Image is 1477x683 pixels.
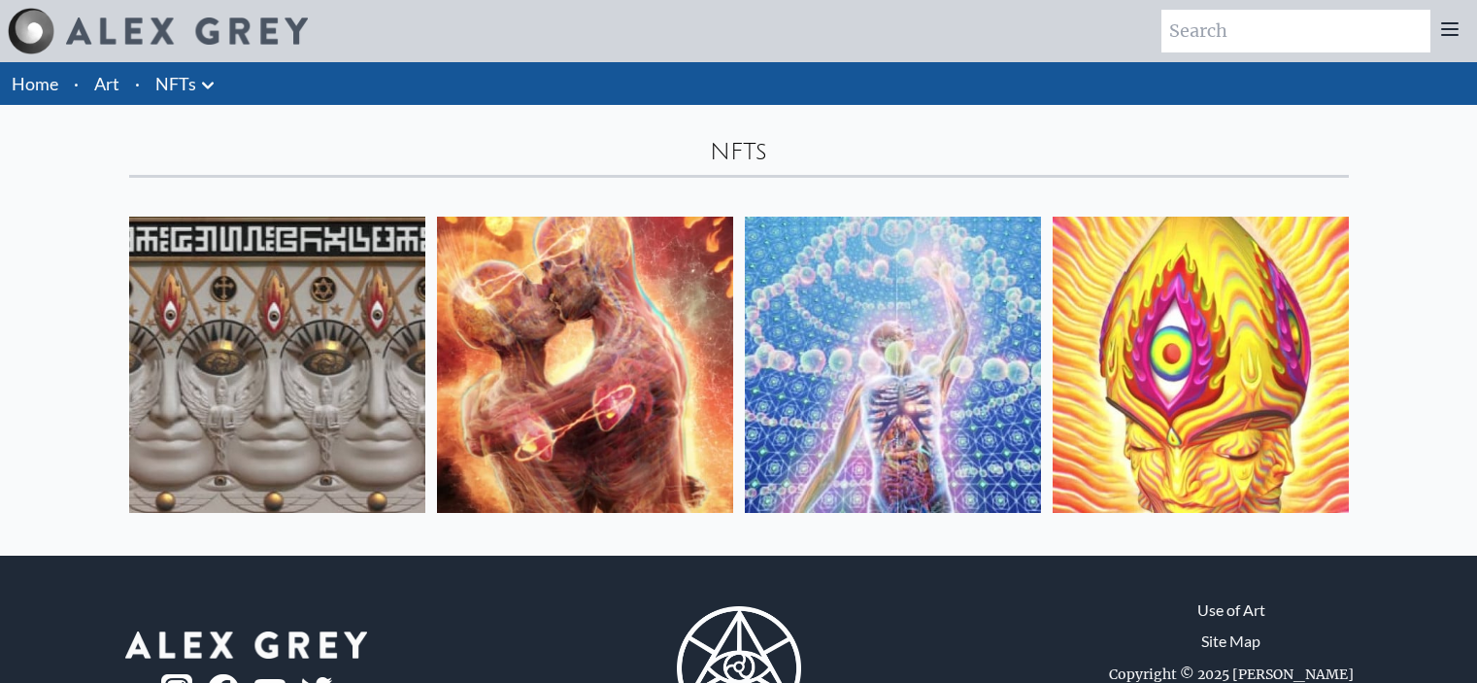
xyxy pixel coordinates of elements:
li: · [127,62,148,105]
a: NFTs [155,70,196,97]
a: Site Map [1201,630,1260,653]
li: · [66,62,86,105]
input: Search [1161,10,1430,52]
div: NFTs [129,136,1349,167]
a: Use of Art [1197,598,1265,622]
a: Home [12,73,58,94]
a: Art [94,70,119,97]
